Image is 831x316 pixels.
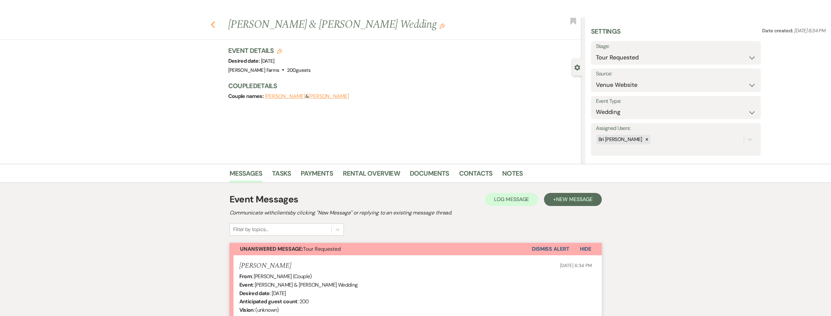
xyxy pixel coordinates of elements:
h1: [PERSON_NAME] & [PERSON_NAME] Wedding [228,17,508,33]
a: Contacts [459,168,493,182]
b: Anticipated guest count [239,298,297,305]
h5: [PERSON_NAME] [239,262,291,270]
span: New Message [556,196,592,203]
button: [PERSON_NAME] [265,94,305,99]
a: Tasks [272,168,291,182]
span: Tour Requested [240,245,341,252]
button: Close lead details [574,64,580,70]
a: To Do [279,6,291,11]
span: & [265,93,349,100]
span: Settings [683,5,702,12]
button: Log Message [485,193,538,206]
strong: Unanswered Message: [240,245,303,252]
span: 200 guests [287,67,311,73]
label: Event Type: [596,97,756,106]
span: Manage Venues [150,5,182,12]
b: Desired date [239,290,270,297]
b: Event [239,281,253,288]
label: Assigned Users: [596,124,756,133]
button: Edit [439,23,445,29]
span: Couple names: [228,93,265,100]
a: Dashboard [91,6,115,12]
span: [DATE] 6:34 PM [560,262,592,268]
h3: Settings [591,27,621,41]
h3: Couple Details [228,81,575,90]
button: Dismiss Alert [532,243,569,255]
h2: Communicate with clients by clicking "New Message" or replying to an existing message thread. [230,209,602,217]
a: Notes [502,168,523,182]
label: Source: [596,69,756,79]
span: Date created: [762,27,794,34]
b: From [239,273,252,280]
span: Desired date: [228,57,261,64]
a: Bookings [224,6,244,11]
span: Analytics [327,5,347,12]
span: [DATE] 6:34 PM [794,27,825,34]
b: Vision [239,307,254,313]
a: Rental Overview [343,168,400,182]
span: Resources [743,5,765,12]
span: [DATE] [261,58,275,64]
h3: Event Details [228,46,311,55]
h1: Event Messages [230,193,298,206]
a: Payments [301,168,333,182]
span: Hide [580,245,591,252]
button: +New Message [544,193,601,206]
div: Filter by topics... [233,226,268,233]
img: Weven Logo [41,2,67,15]
span: Log Message [494,196,529,203]
div: Bri [PERSON_NAME] [597,135,643,144]
button: Hide [569,243,602,255]
button: [PERSON_NAME] [309,94,349,99]
a: Messages [230,168,263,182]
button: Unanswered Message:Tour Requested [230,243,532,255]
label: Stage: [596,42,756,51]
span: [PERSON_NAME] Farms [228,67,280,73]
a: Documents [410,168,449,182]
